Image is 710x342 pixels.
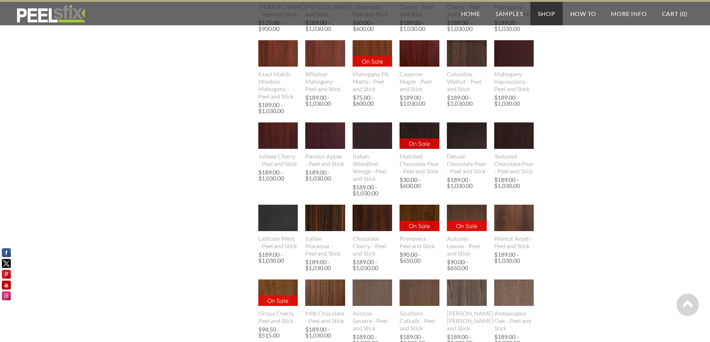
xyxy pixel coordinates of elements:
div: Columbia Walnut - Peel and Stick [447,70,487,93]
div: Cayenne Maple - Peel and Stick [400,70,439,93]
a: Latitude West - Peel and Stick [258,205,298,249]
div: $189.00 - $1,030.00 [258,252,296,263]
div: $189.00 - $1,030.00 [258,169,296,181]
div: $60.00 - $600.00 [353,20,392,32]
a: Samples [488,2,531,25]
img: s832171791223022656_p507_i1_w400.jpeg [353,122,392,149]
img: s832171791223022656_p509_i1_w400.jpeg [258,122,298,149]
div: $189.00 - $1,030.00 [447,95,485,106]
a: On Sale Matched Chocolate Pear - Peel and Stick [400,122,439,175]
a: Ambassador Oak - Peel and Stick [494,279,534,332]
a: Passion Apple - Peel and Stick [305,122,345,167]
img: s832171791223022656_p505_i1_w400.jpeg [305,205,345,231]
img: s832171791223022656_p939_i1_w2048.jpeg [258,40,298,67]
div: Passion Apple - Peel and Stick [305,153,345,167]
div: $189.00 - $1,030.00 [447,20,485,32]
div: $189.00 - $1,030.00 [305,169,343,181]
div: $90.00 - $650.00 [400,252,439,263]
p: On Sale [258,295,298,306]
img: s832171791223022656_p783_i1_w640.jpeg [353,267,392,319]
a: Aimtoo Savatre - Peel and Stick [353,279,392,332]
div: Primavera - Peel and Stick [400,235,439,250]
div: $189.00 - $1,030.00 [305,326,343,338]
div: $189.00 - $1,030.00 [400,95,438,106]
a: [PERSON_NAME] [PERSON_NAME] and Stick [447,279,487,332]
a: Italian Woodline Wenge - Peel and Stick [353,122,392,182]
div: $189.00 - $1,030.00 [494,177,532,189]
div: Deluxe Chocolate Pear - Peel and Stick [447,153,487,175]
img: s832171791223022656_p597_i1_w400.jpeg [494,205,534,231]
div: $189.00 - $1,030.00 [494,252,532,263]
div: $94.50 - $515.00 [258,326,298,338]
div: $189.00 - $1,030.00 [447,177,485,189]
div: $189.00 - $1,030.00 [353,184,391,196]
a: Windsor Mahogany - Peel and Stick [305,40,345,92]
div: Mahogany PA Matte - Peel and Stick [353,70,392,93]
img: s832171791223022656_p964_i1_w2048.jpeg [400,205,439,231]
div: Mahogany Impressions - Peel and Stick [494,70,534,93]
a: More Info [603,2,654,25]
img: s832171791223022656_p591_i1_w400.jpeg [494,122,534,149]
div: $189.00 - $1,030.00 [305,259,343,271]
div: [PERSON_NAME] [PERSON_NAME] and Stick [447,310,487,332]
div: Exact Match Windsor Mahogany - Peel and Stick [258,70,298,100]
div: Chocolate Cherry - Peel and Stick [353,235,392,257]
a: Home [454,2,488,25]
img: s832171791223022656_p578_i1_w400.jpeg [447,205,487,231]
a: Exact Match Windsor Mahogany - Peel and Stick [258,40,298,100]
div: $189.00 - $1,030.00 [494,20,532,32]
p: On Sale [353,56,392,67]
img: s832171791223022656_p935_i1_w2048.jpeg [447,40,487,67]
div: Italian Macassar - Peel and Stick [305,235,345,257]
div: $125.00 - $900.00 [258,20,296,32]
div: Textured Chocolate Pear - Peel and Stick [494,153,534,175]
p: On Sale [447,221,487,231]
a: Milk Chocolate - Peel and Stick [305,279,345,324]
a: Walnut Amati - Peel and Stick [494,205,534,249]
img: s832171791223022656_p539_i1_w400.jpeg [305,122,345,149]
img: s832171791223022656_p471_i1_w400.jpeg [353,205,392,231]
div: Ambassador Oak - Peel and Stick [494,310,534,332]
div: Walnut Amati - Peel and Stick [494,235,534,250]
div: $75.00 - $600.00 [353,95,392,106]
img: s832171791223022656_p473_i1_w400.jpeg [447,122,487,149]
img: s832171791223022656_p525_i1_w400.jpeg [494,40,534,67]
div: $189.00 - $1,030.00 [305,95,343,106]
a: Jubilee Cherry - Peel and Stick [258,122,298,167]
a: Cayenne Maple - Peel and Stick [400,40,439,92]
a: On Sale Mahogany PA Matte - Peel and Stick [353,40,392,92]
a: Chocolate Cherry - Peel and Stick [353,205,392,257]
p: On Sale [400,221,439,231]
a: Shop [530,2,562,25]
a: Textured Chocolate Pear - Peel and Stick [494,122,534,175]
a: Mahogany Impressions - Peel and Stick [494,40,534,92]
div: Milk Chocolate - Peel and Stick [305,310,345,325]
div: Aimtoo Savatre - Peel and Stick [353,310,392,332]
a: On Sale Autumn Leaves - Peel and Stick [447,205,487,257]
img: s832171791223022656_p479_i1_w400.jpeg [305,40,345,67]
div: Jubilee Cherry - Peel and Stick [258,153,298,167]
div: Southern Cattails - Peel and Stick [400,310,439,332]
div: Orissa Cherry - Peel and Stick [258,310,298,325]
img: s832171791223022656_p470_i1_w400.jpeg [400,40,439,67]
a: Deluxe Chocolate Pear - Peel and Stick [447,122,487,175]
div: Windsor Mahogany - Peel and Stick [305,70,345,93]
a: Columbia Walnut - Peel and Stick [447,40,487,92]
span: 0 [682,10,685,17]
a: How To [563,2,604,25]
div: Italian Woodline Wenge - Peel and Stick [353,153,392,182]
a: Southern Cattails - Peel and Stick [400,279,439,332]
a: On Sale Primavera - Peel and Stick [400,205,439,249]
img: s832171791223022656_p937_i1_w2048.jpeg [353,40,392,67]
div: $189.00 - $1,030.00 [400,20,438,32]
a: Italian Macassar - Peel and Stick [305,205,345,257]
img: s832171791223022656_p705_i1_w400.jpeg [400,122,439,149]
img: s832171791223022656_p583_i1_w400.jpeg [258,205,298,231]
div: $189.00 - $1,030.00 [353,259,391,271]
div: $189.00 - $1,030.00 [494,95,532,106]
img: s832171791223022656_p765_i4_w640.jpeg [400,279,439,306]
div: Autumn Leaves - Peel and Stick [447,235,487,257]
div: $90.00 - $650.00 [447,259,487,271]
img: REFACE SUPPLIES [15,4,87,23]
div: $30.00 - $600.00 [400,177,439,189]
